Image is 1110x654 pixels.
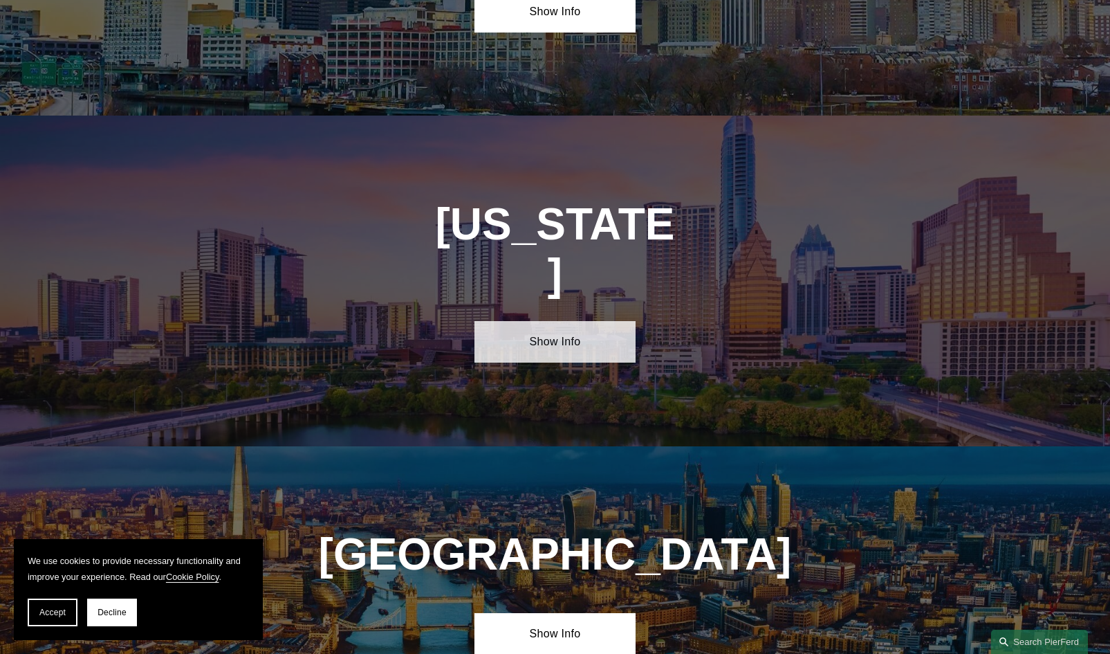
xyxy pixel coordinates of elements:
[434,199,676,300] h1: [US_STATE]
[39,608,66,617] span: Accept
[474,321,636,363] a: Show Info
[991,630,1088,654] a: Search this site
[313,529,797,580] h1: [GEOGRAPHIC_DATA]
[98,608,127,617] span: Decline
[87,599,137,626] button: Decline
[166,572,219,582] a: Cookie Policy
[14,539,263,640] section: Cookie banner
[28,553,249,585] p: We use cookies to provide necessary functionality and improve your experience. Read our .
[28,599,77,626] button: Accept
